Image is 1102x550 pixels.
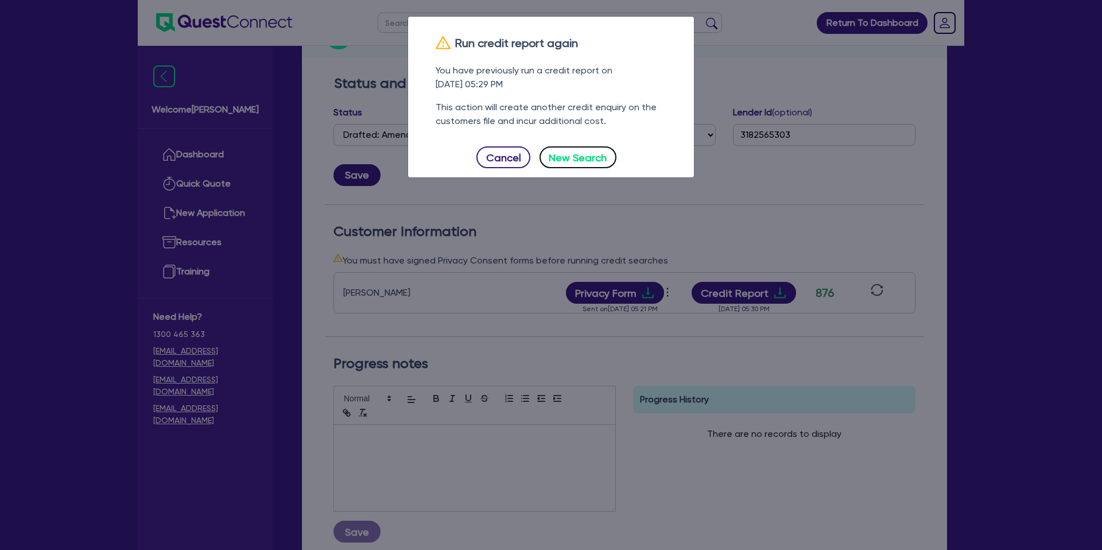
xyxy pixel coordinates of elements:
[436,64,666,91] div: You have previously run a credit report on
[436,35,666,50] h3: Run credit report again
[436,78,666,91] div: [DATE] 05:29 PM
[436,35,451,50] span: warning
[540,146,616,168] button: New Search
[476,146,530,168] button: Cancel
[436,100,666,128] div: This action will create another credit enquiry on the customers file and incur additional cost.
